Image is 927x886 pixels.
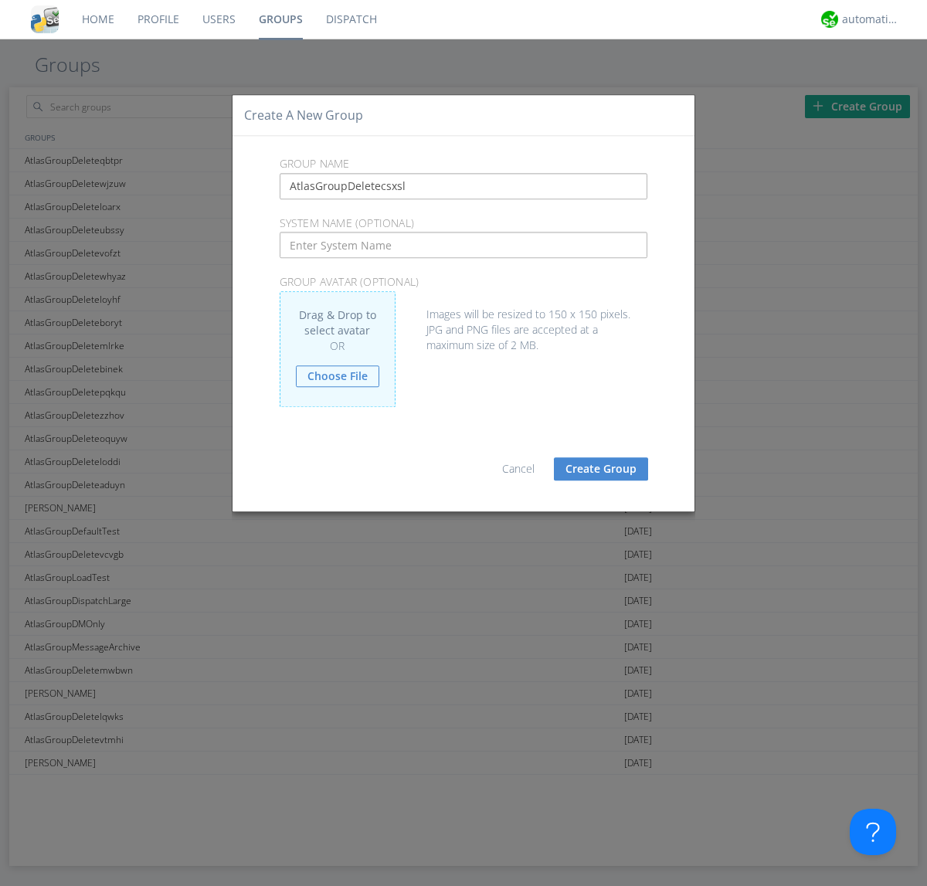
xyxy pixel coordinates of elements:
[296,365,379,387] a: Choose File
[280,173,648,199] input: Enter Group Name
[280,291,648,353] div: Images will be resized to 150 x 150 pixels. JPG and PNG files are accepted at a maximum size of 2...
[280,291,396,407] div: Drag & Drop to select avatar
[296,338,379,354] div: OR
[280,232,648,258] input: Enter System Name
[31,5,59,33] img: cddb5a64eb264b2086981ab96f4c1ba7
[268,215,660,232] p: System Name (optional)
[268,156,660,173] p: Group Name
[502,461,535,476] a: Cancel
[842,12,900,27] div: automation+atlas
[554,457,648,480] button: Create Group
[244,107,363,124] h4: Create a New Group
[821,11,838,28] img: d2d01cd9b4174d08988066c6d424eccd
[268,273,660,290] p: Group Avatar (optional)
